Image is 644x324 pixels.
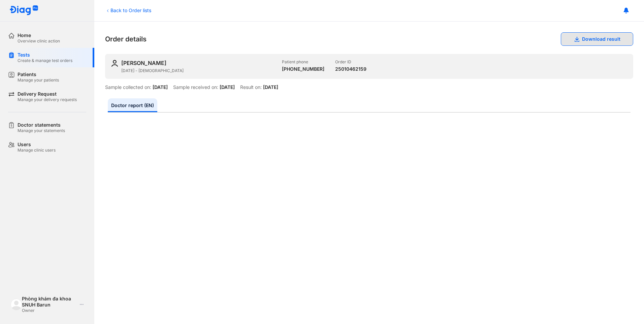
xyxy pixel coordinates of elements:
div: Order ID [335,59,366,65]
div: Patients [18,71,59,77]
div: Overview clinic action [18,38,60,44]
button: Download result [561,32,633,46]
div: Manage your delivery requests [18,97,77,102]
img: logo [11,299,22,310]
div: Manage your patients [18,77,59,83]
div: Manage clinic users [18,148,56,153]
div: Home [18,32,60,38]
div: Patient phone [282,59,324,65]
div: 25010462159 [335,66,366,72]
div: Sample collected on: [105,84,151,90]
div: [PERSON_NAME] [121,59,166,67]
img: user-icon [110,59,119,67]
div: Result on: [240,84,262,90]
div: [DATE] [263,84,278,90]
div: Users [18,141,56,148]
div: [DATE] [153,84,168,90]
img: logo [9,5,38,16]
div: Owner [22,308,77,313]
div: Tests [18,52,72,58]
div: Phòng khám đa khoa SNUH Barun [22,296,77,308]
div: Delivery Request [18,91,77,97]
div: Doctor statements [18,122,65,128]
div: Back to Order lists [105,7,151,14]
div: [DATE] - [DEMOGRAPHIC_DATA] [121,68,277,73]
div: Manage your statements [18,128,65,133]
a: Doctor report (EN) [108,98,157,112]
div: Sample received on: [173,84,218,90]
div: Order details [105,32,633,46]
div: Create & manage test orders [18,58,72,63]
div: [DATE] [220,84,235,90]
div: [PHONE_NUMBER] [282,66,324,72]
